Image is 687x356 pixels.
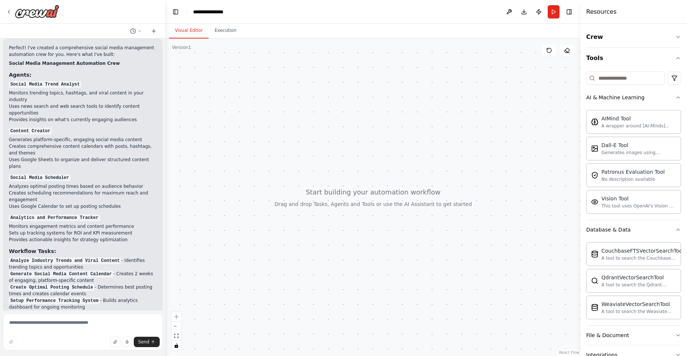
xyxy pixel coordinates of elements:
button: Upload files [110,337,120,347]
img: Aimindtool [591,118,598,126]
button: Execution [209,23,242,39]
code: Social Media Trend Analyst [9,81,81,88]
span: Send [138,339,149,345]
li: Creates comprehensive content calendars with posts, hashtags, and themes [9,143,157,156]
button: Send [134,337,160,347]
a: React Flow attribution [559,350,579,355]
li: Uses Google Sheets to organize and deliver structured content plans [9,156,157,170]
div: AI & Machine Learning [586,94,644,101]
button: Crew [586,27,681,47]
img: Logo [15,5,59,18]
li: - Determines best posting times and creates calendar events [9,284,157,297]
div: WeaviateVectorSearchTool [601,300,676,308]
div: No description available [601,176,665,182]
div: CouchbaseFTSVectorSearchTool [601,247,684,254]
li: Monitors trending topics, hashtags, and viral content in your industry [9,90,157,103]
img: Qdrantvectorsearchtool [591,277,598,285]
h4: Resources [586,7,617,16]
li: Uses Google Calendar to set up posting schedules [9,203,157,210]
code: Social Media Scheduler [9,174,70,181]
li: Monitors engagement metrics and content performance [9,223,157,230]
code: Analytics and Performance Tracker [9,214,100,221]
code: Setup Performance Tracking System [9,297,100,304]
button: Click to speak your automation idea [122,337,132,347]
button: Hide left sidebar [170,7,181,17]
li: Sets up tracking systems for ROI and KPI measurement [9,230,157,236]
li: - Creates 2 weeks of engaging, platform-specific content [9,270,157,284]
div: Vision Tool [601,195,676,202]
div: A tool to search the Weaviate database for relevant information on internal documents. [601,309,676,315]
button: Start a new chat [148,27,160,36]
button: File & Document [586,326,681,345]
nav: breadcrumb [193,8,231,16]
div: File & Document [586,332,629,339]
li: Provides insights on what's currently engaging audiences [9,116,157,123]
div: QdrantVectorSearchTool [601,274,676,281]
p: Perfect! I've created a comprehensive social media management automation crew for you. Here's wha... [9,44,157,58]
li: Provides actionable insights for strategy optimization [9,236,157,243]
code: Analyze Industry Trends and Viral Content [9,257,121,264]
li: Uses news search and web search tools to identify content opportunities [9,103,157,116]
li: - Identifies trending topics and opportunities [9,257,157,270]
div: This tool uses OpenAI's Vision API to describe the contents of an image. [601,203,676,209]
button: Visual Editor [169,23,209,39]
button: Database & Data [586,220,681,239]
div: Database & Data [586,226,631,233]
button: Tools [586,48,681,69]
div: Version 1 [172,44,191,50]
div: AIMind Tool [601,115,676,122]
li: Generates platform-specific, engaging social media content [9,136,157,143]
div: A tool to search the Qdrant database for relevant information on internal documents. [601,282,676,288]
img: Dalletool [591,145,598,152]
img: Visiontool [591,198,598,206]
img: Weaviatevectorsearchtool [591,304,598,311]
strong: Workflow Tasks: [9,248,56,254]
img: Couchbaseftsvectorsearchtool [591,250,598,258]
div: React Flow controls [172,312,181,350]
button: zoom out [172,322,181,331]
button: Switch to previous chat [127,27,145,36]
button: Improve this prompt [6,337,16,347]
strong: Social Media Management Automation Crew [9,61,120,66]
li: - Builds analytics dashboard for ongoing monitoring [9,297,157,310]
button: Hide right sidebar [564,7,574,17]
strong: Agents: [9,72,31,78]
li: Creates scheduling recommendations for maximum reach and engagement [9,190,157,203]
div: Dall-E Tool [601,142,676,149]
div: A tool to search the Couchbase database for relevant information on internal documents. [601,255,684,261]
div: Generates images using OpenAI's Dall-E model. [601,150,676,156]
div: A wrapper around [AI-Minds]([URL][DOMAIN_NAME]). Useful for when you need answers to questions fr... [601,123,676,129]
li: Analyzes optimal posting times based on audience behavior [9,183,157,190]
code: Generate Social Media Content Calendar [9,271,113,277]
button: AI & Machine Learning [586,88,681,107]
img: Patronusevaltool [591,172,598,179]
button: fit view [172,331,181,341]
div: Patronus Evaluation Tool [601,168,665,176]
code: Content Creator [9,128,52,134]
div: Database & Data [586,239,681,325]
div: AI & Machine Learning [586,107,681,220]
code: Create Optimal Posting Schedule [9,284,94,291]
button: toggle interactivity [172,341,181,350]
